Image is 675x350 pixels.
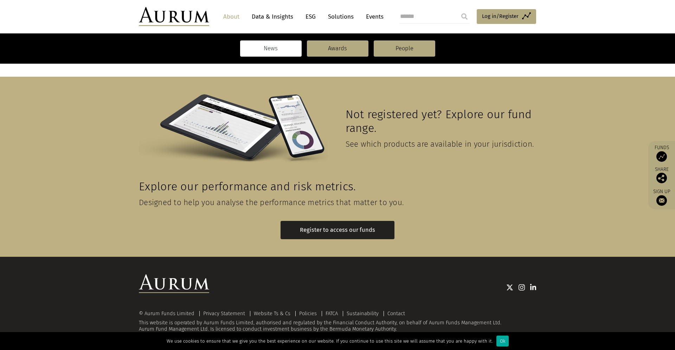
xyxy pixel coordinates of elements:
a: Data & Insights [248,10,297,23]
a: Solutions [324,10,357,23]
img: Aurum Logo [139,274,209,293]
span: Not registered yet? Explore our fund range. [346,108,532,135]
div: © Aurum Funds Limited [139,311,198,316]
img: Linkedin icon [530,284,536,291]
a: Privacy Statement [203,310,245,317]
a: About [220,10,243,23]
div: Ok [496,336,509,346]
span: Designed to help you analyse the performance metrics that matter to you. [139,198,404,207]
input: Submit [457,9,471,24]
span: Log in/Register [482,12,519,20]
span: See which products are available in your jurisdiction. [346,139,534,149]
a: News [240,40,302,57]
a: Policies [299,310,317,317]
img: Twitter icon [506,284,513,291]
img: Share this post [656,173,667,183]
a: Website Ts & Cs [254,310,290,317]
img: Access Funds [656,151,667,162]
a: Sustainability [347,310,379,317]
a: Contact [387,310,405,317]
div: This website is operated by Aurum Funds Limited, authorised and regulated by the Financial Conduc... [139,311,536,332]
a: FATCA [326,310,338,317]
a: Awards [307,40,368,57]
a: People [374,40,435,57]
a: ESG [302,10,319,23]
img: Aurum [139,7,209,26]
a: Log in/Register [477,9,536,24]
img: Sign up to our newsletter [656,195,667,206]
a: Sign up [652,189,671,206]
a: Events [362,10,384,23]
img: Instagram icon [519,284,525,291]
div: Share [652,167,671,183]
span: Explore our performance and risk metrics. [139,180,356,193]
a: Register to access our funds [281,221,394,239]
a: Funds [652,145,671,162]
